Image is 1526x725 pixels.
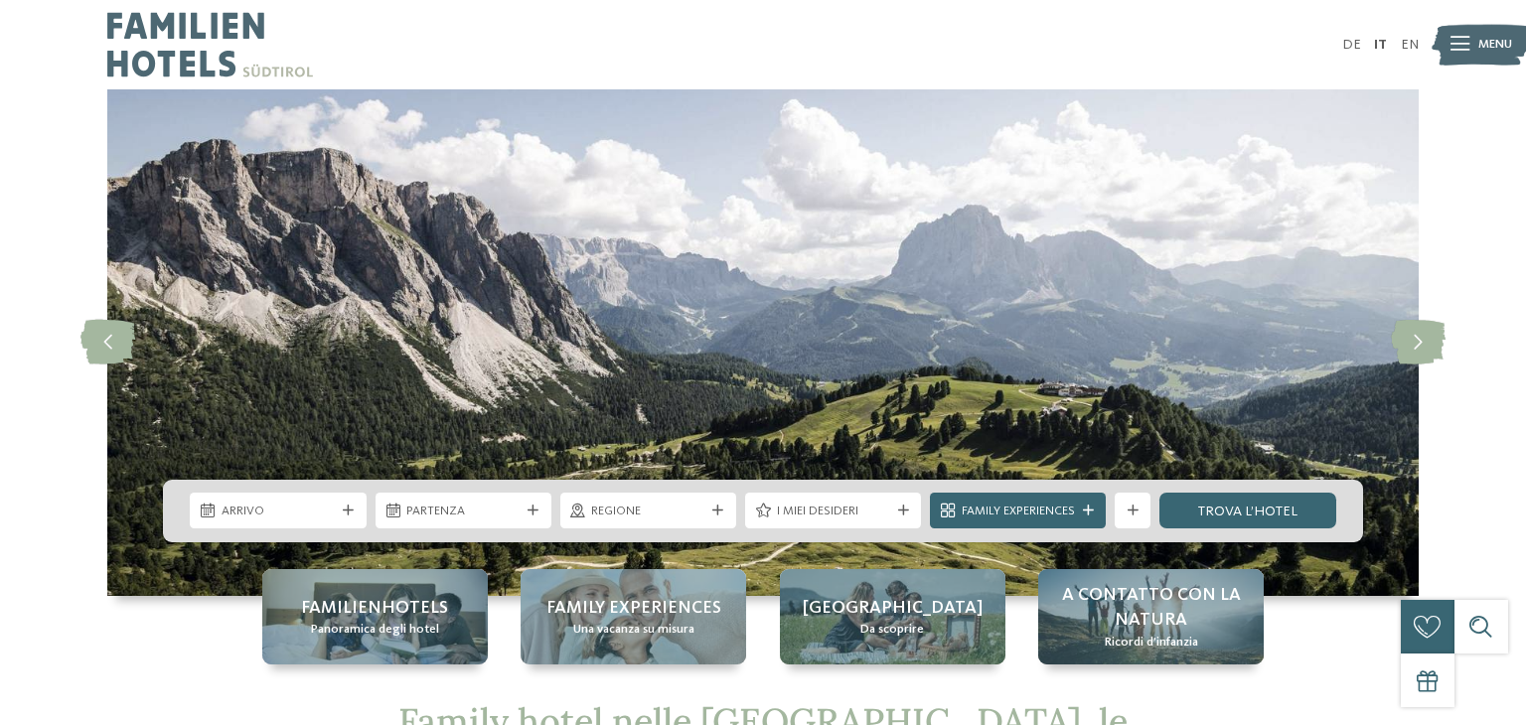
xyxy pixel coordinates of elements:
a: Family hotel nelle Dolomiti: una vacanza nel regno dei Monti Pallidi [GEOGRAPHIC_DATA] Da scoprire [780,569,1005,664]
span: Family Experiences [962,503,1075,520]
a: trova l’hotel [1159,493,1335,528]
span: Familienhotels [301,596,448,621]
a: Family hotel nelle Dolomiti: una vacanza nel regno dei Monti Pallidi Familienhotels Panoramica de... [262,569,488,664]
span: Panoramica degli hotel [311,621,439,639]
span: [GEOGRAPHIC_DATA] [803,596,983,621]
span: Menu [1478,36,1512,54]
span: Una vacanza su misura [573,621,694,639]
span: A contatto con la natura [1056,583,1246,633]
span: Regione [591,503,704,520]
a: Family hotel nelle Dolomiti: una vacanza nel regno dei Monti Pallidi Family experiences Una vacan... [521,569,746,664]
a: IT [1374,38,1387,52]
span: Partenza [406,503,520,520]
span: Da scoprire [860,621,924,639]
img: Family hotel nelle Dolomiti: una vacanza nel regno dei Monti Pallidi [107,89,1419,596]
span: Arrivo [222,503,335,520]
span: Family experiences [546,596,721,621]
span: I miei desideri [777,503,890,520]
a: EN [1401,38,1419,52]
span: Ricordi d’infanzia [1105,634,1198,652]
a: Family hotel nelle Dolomiti: una vacanza nel regno dei Monti Pallidi A contatto con la natura Ric... [1038,569,1264,664]
a: DE [1342,38,1361,52]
